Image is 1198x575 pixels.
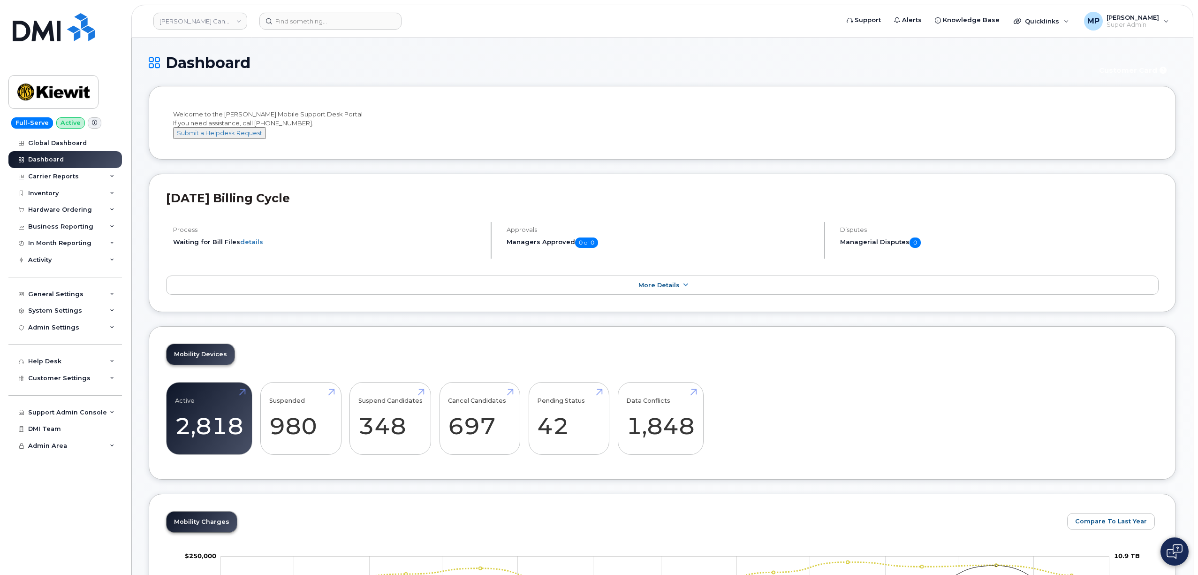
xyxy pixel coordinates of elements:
[185,552,216,560] tspan: $250,000
[358,388,423,450] a: Suspend Candidates 348
[167,344,235,365] a: Mobility Devices
[149,54,1087,71] h1: Dashboard
[840,238,1159,248] h5: Managerial Disputes
[1075,517,1147,526] span: Compare To Last Year
[269,388,333,450] a: Suspended 980
[240,238,263,245] a: details
[1067,513,1155,530] button: Compare To Last Year
[537,388,600,450] a: Pending Status 42
[910,238,921,248] span: 0
[173,238,483,246] li: Waiting for Bill Files
[173,110,1152,139] div: Welcome to the [PERSON_NAME] Mobile Support Desk Portal If you need assistance, call [PHONE_NUMBER].
[167,512,237,532] a: Mobility Charges
[166,191,1159,205] h2: [DATE] Billing Cycle
[507,226,816,233] h4: Approvals
[448,388,511,450] a: Cancel Candidates 697
[1167,544,1183,559] img: Open chat
[185,552,216,560] g: $0
[173,129,266,137] a: Submit a Helpdesk Request
[1114,552,1140,560] tspan: 10.9 TB
[638,282,680,289] span: More Details
[1092,62,1176,78] button: Customer Card
[507,238,816,248] h5: Managers Approved
[840,226,1159,233] h4: Disputes
[173,127,266,139] button: Submit a Helpdesk Request
[626,388,695,450] a: Data Conflicts 1,848
[575,238,598,248] span: 0 of 0
[173,226,483,233] h4: Process
[175,388,243,450] a: Active 2,818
